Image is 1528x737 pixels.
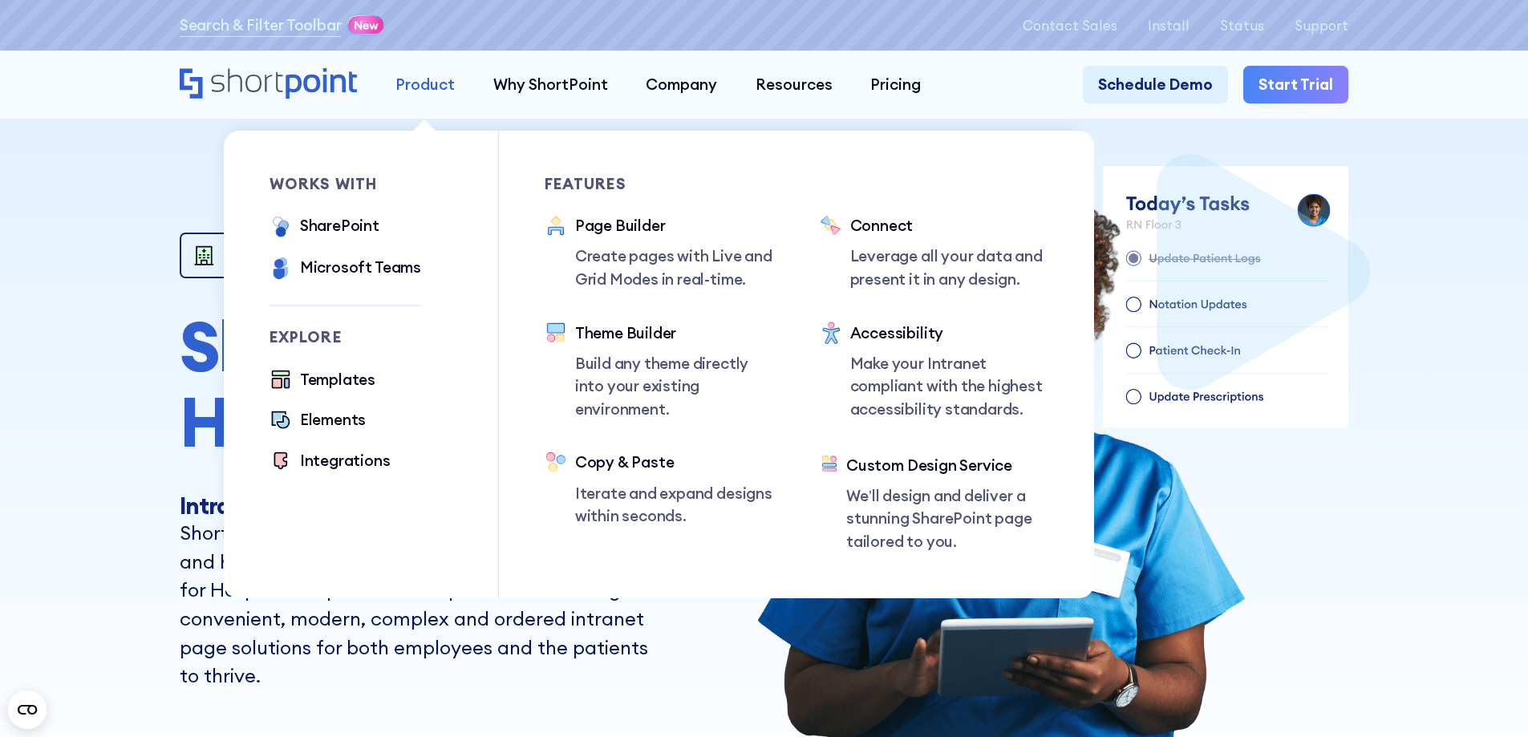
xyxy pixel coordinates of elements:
[820,214,1049,290] a: ConnectLeverage all your data and present it in any design.
[376,66,474,104] a: Product
[1239,551,1528,737] iframe: Chat Widget
[270,214,379,241] a: SharePoint
[545,214,774,290] a: Page BuilderCreate pages with Live and Grid Modes in real-time.
[493,73,608,96] div: Why ShortPoint
[180,68,357,101] a: Home
[300,449,391,472] div: Integrations
[846,454,1048,477] div: Custom Design Service
[300,368,375,391] div: Templates
[646,73,717,96] div: Company
[1083,66,1228,104] a: Schedule Demo
[270,408,367,434] a: Elements
[1220,18,1264,33] a: Status
[850,352,1049,421] p: Make your Intranet compliant with the highest accessibility standards.
[820,322,1049,423] a: AccessibilityMake your Intranet compliant with the highest accessibility standards.
[852,66,941,104] a: Pricing
[850,245,1049,290] p: Leverage all your data and present it in any design.
[545,451,774,527] a: Copy & PasteIterate and expand designs within seconds.
[626,66,736,104] a: Company
[1243,66,1348,104] a: Start Trial
[575,451,774,474] div: Copy & Paste
[736,66,852,104] a: Resources
[395,73,455,96] div: Product
[575,245,774,290] p: Create pages with Live and Grid Modes in real-time.
[270,368,375,394] a: Templates
[180,493,654,518] h2: Intranet Templates for Healthcare
[1295,18,1348,33] a: Support
[545,322,774,421] a: Theme BuilderBuild any theme directly into your existing environment.
[575,482,774,528] p: Iterate and expand designs within seconds.
[270,449,391,475] a: Integrations
[270,176,422,192] div: works with
[180,14,342,37] a: Search & Filter Toolbar
[575,214,774,237] div: Page Builder
[850,322,1049,345] div: Accessibility
[820,454,1049,553] a: Custom Design ServiceWe’ll design and deliver a stunning SharePoint page tailored to you.
[270,330,422,345] div: Explore
[850,214,1049,237] div: Connect
[846,484,1048,553] p: We’ll design and deliver a stunning SharePoint page tailored to you.
[1148,18,1190,33] a: Install
[180,309,654,460] h1: ShortPoint for Healthcare
[8,690,47,729] button: Open CMP widget
[870,73,921,96] div: Pricing
[300,256,421,279] div: Microsoft Teams
[300,408,366,431] div: Elements
[300,214,379,237] div: SharePoint
[575,322,774,345] div: Theme Builder
[180,519,654,690] p: ShortPoint offers unique solutions for healthcare and hospital workplaces. Our SharePoint templat...
[545,176,774,192] div: Features
[270,256,421,282] a: Microsoft Teams
[575,352,774,421] p: Build any theme directly into your existing environment.
[1023,18,1117,33] a: Contact Sales
[756,73,833,96] div: Resources
[474,66,627,104] a: Why ShortPoint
